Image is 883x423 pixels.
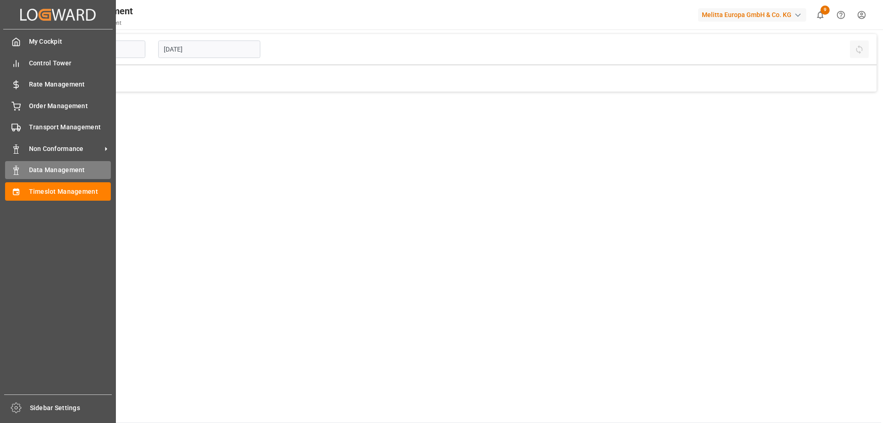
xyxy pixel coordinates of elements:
[820,6,830,15] span: 9
[810,5,831,25] button: show 9 new notifications
[5,97,111,115] a: Order Management
[29,37,111,46] span: My Cockpit
[29,58,111,68] span: Control Tower
[29,165,111,175] span: Data Management
[831,5,851,25] button: Help Center
[5,54,111,72] a: Control Tower
[5,75,111,93] a: Rate Management
[5,118,111,136] a: Transport Management
[5,161,111,179] a: Data Management
[29,101,111,111] span: Order Management
[698,8,806,22] div: Melitta Europa GmbH & Co. KG
[29,144,102,154] span: Non Conformance
[698,6,810,23] button: Melitta Europa GmbH & Co. KG
[30,403,112,413] span: Sidebar Settings
[5,182,111,200] a: Timeslot Management
[5,33,111,51] a: My Cockpit
[29,187,111,197] span: Timeslot Management
[158,41,260,58] input: DD-MM-YYYY
[29,80,111,89] span: Rate Management
[29,122,111,132] span: Transport Management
